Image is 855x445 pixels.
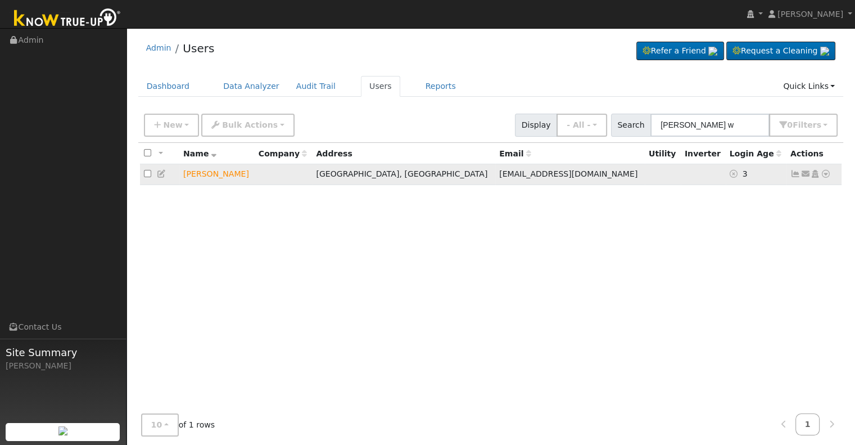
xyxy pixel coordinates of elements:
[179,164,255,185] td: Lead
[636,42,724,61] a: Refer a Friend
[141,413,215,437] span: of 1 rows
[201,114,294,137] button: Bulk Actions
[157,169,167,178] a: Edit User
[515,114,557,137] span: Display
[730,149,781,158] span: Days since last login
[183,149,216,158] span: Name
[288,76,344,97] a: Audit Trail
[312,164,495,185] td: [GEOGRAPHIC_DATA], [GEOGRAPHIC_DATA]
[775,76,843,97] a: Quick Links
[259,149,307,158] span: Company name
[163,120,182,129] span: New
[650,114,770,137] input: Search
[361,76,400,97] a: Users
[821,168,831,180] a: Other actions
[611,114,651,137] span: Search
[151,420,162,429] span: 10
[685,148,722,160] div: Inverter
[708,47,717,56] img: retrieve
[141,413,179,437] button: 10
[183,42,214,55] a: Users
[820,47,829,56] img: retrieve
[417,76,464,97] a: Reports
[649,148,677,160] div: Utility
[730,169,743,178] a: No login access
[795,413,820,435] a: 1
[316,148,491,160] div: Address
[769,114,838,137] button: 0Filters
[6,360,120,372] div: [PERSON_NAME]
[793,120,821,129] span: Filter
[58,426,67,435] img: retrieve
[726,42,835,61] a: Request a Cleaning
[146,43,171,52] a: Admin
[6,345,120,360] span: Site Summary
[8,6,126,32] img: Know True-Up
[138,76,198,97] a: Dashboard
[557,114,607,137] button: - All -
[499,169,637,178] span: [EMAIL_ADDRESS][DOMAIN_NAME]
[790,148,838,160] div: Actions
[800,168,811,180] a: dreamngtree@gmail.com
[777,10,843,19] span: [PERSON_NAME]
[144,114,200,137] button: New
[499,149,531,158] span: Email
[790,169,800,178] a: Not connected
[222,120,278,129] span: Bulk Actions
[816,120,821,129] span: s
[215,76,288,97] a: Data Analyzer
[743,169,748,178] span: 09/28/2025 10:03:28 AM
[810,169,820,178] a: Login As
